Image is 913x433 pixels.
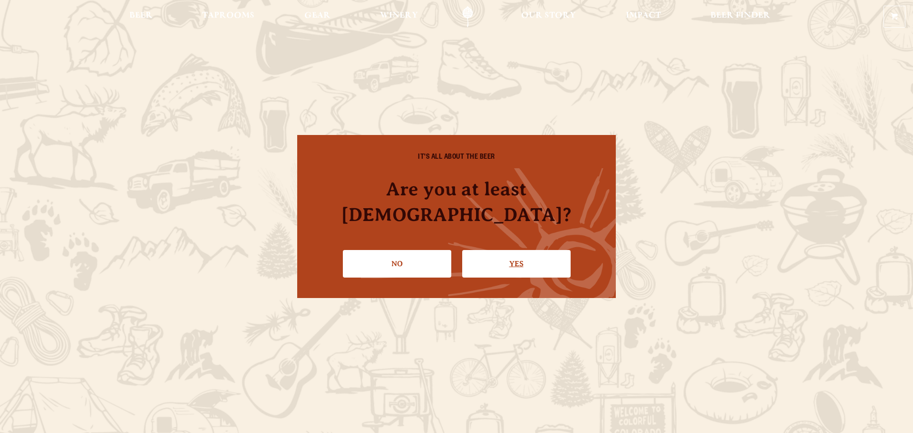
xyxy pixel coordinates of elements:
[710,12,770,19] span: Beer Finder
[626,12,661,19] span: Impact
[123,6,159,28] a: Beer
[298,6,337,28] a: Gear
[462,250,571,278] a: Confirm I'm 21 or older
[450,6,486,28] a: Odell Home
[620,6,667,28] a: Impact
[521,12,576,19] span: Our Story
[316,154,597,163] h6: IT'S ALL ABOUT THE BEER
[704,6,777,28] a: Beer Finder
[304,12,330,19] span: Gear
[129,12,153,19] span: Beer
[343,250,451,278] a: No
[316,176,597,227] h4: Are you at least [DEMOGRAPHIC_DATA]?
[196,6,261,28] a: Taprooms
[374,6,424,28] a: Winery
[202,12,254,19] span: Taprooms
[515,6,582,28] a: Our Story
[380,12,418,19] span: Winery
